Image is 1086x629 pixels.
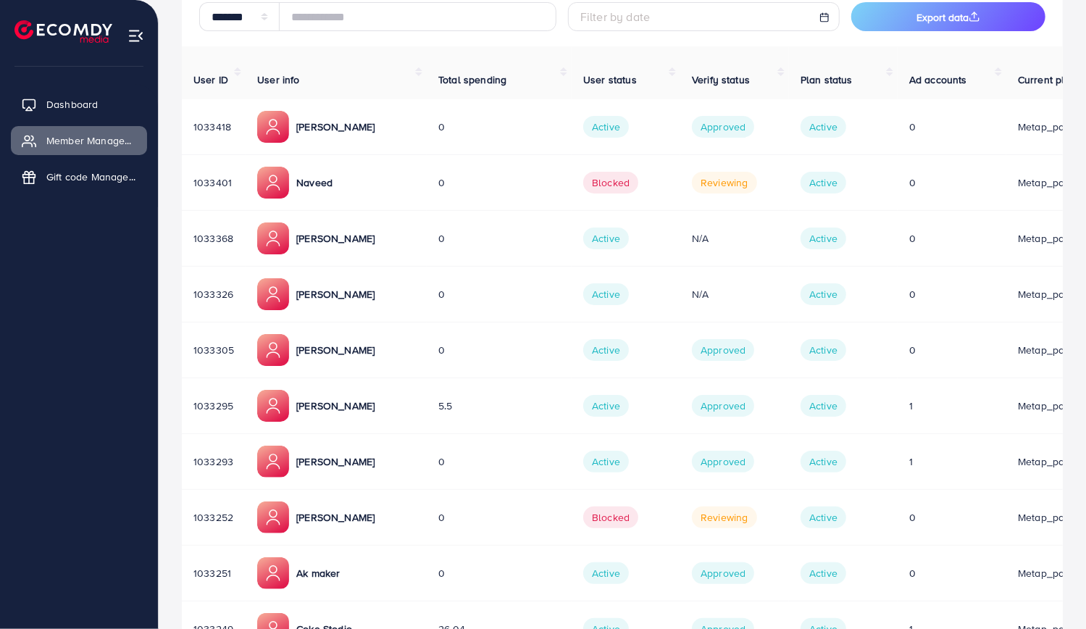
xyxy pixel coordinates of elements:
[193,510,233,525] span: 1033252
[692,116,754,138] span: Approved
[193,175,232,190] span: 1033401
[583,451,629,472] span: Active
[257,167,289,199] img: ic-member-manager.00abd3e0.svg
[193,287,233,301] span: 1033326
[296,230,375,247] p: [PERSON_NAME]
[438,72,506,87] span: Total spending
[692,231,709,246] span: N/A
[46,97,98,112] span: Dashboard
[46,133,136,148] span: Member Management
[909,72,967,87] span: Ad accounts
[1024,564,1075,618] iframe: Chat
[916,10,980,25] span: Export data
[801,172,846,193] span: Active
[11,126,147,155] a: Member Management
[851,2,1045,31] button: Export data
[909,343,916,357] span: 0
[193,566,231,580] span: 1033251
[193,120,231,134] span: 1033418
[128,28,144,44] img: menu
[583,116,629,138] span: Active
[257,334,289,366] img: ic-member-manager.00abd3e0.svg
[296,397,375,415] p: [PERSON_NAME]
[438,287,445,301] span: 0
[438,454,445,469] span: 0
[909,566,916,580] span: 0
[438,343,445,357] span: 0
[583,339,629,361] span: Active
[14,20,112,43] img: logo
[801,228,846,249] span: Active
[296,341,375,359] p: [PERSON_NAME]
[909,231,916,246] span: 0
[438,231,445,246] span: 0
[296,118,375,136] p: [PERSON_NAME]
[257,278,289,310] img: ic-member-manager.00abd3e0.svg
[257,501,289,533] img: ic-member-manager.00abd3e0.svg
[692,562,754,584] span: Approved
[801,451,846,472] span: Active
[909,454,913,469] span: 1
[296,174,333,191] p: Naveed
[692,287,709,301] span: N/A
[193,343,234,357] span: 1033305
[46,170,136,184] span: Gift code Management
[438,510,445,525] span: 0
[257,557,289,589] img: ic-member-manager.00abd3e0.svg
[801,283,846,305] span: Active
[193,231,233,246] span: 1033368
[909,399,913,413] span: 1
[692,339,754,361] span: Approved
[583,72,637,87] span: User status
[692,72,750,87] span: Verify status
[257,222,289,254] img: ic-member-manager.00abd3e0.svg
[801,339,846,361] span: Active
[801,395,846,417] span: Active
[438,175,445,190] span: 0
[1018,72,1077,87] span: Current plan
[583,507,638,528] span: Blocked
[296,509,375,526] p: [PERSON_NAME]
[583,283,629,305] span: Active
[257,111,289,143] img: ic-member-manager.00abd3e0.svg
[801,562,846,584] span: Active
[583,395,629,417] span: Active
[909,175,916,190] span: 0
[909,120,916,134] span: 0
[583,228,629,249] span: Active
[580,9,650,25] span: Filter by date
[296,286,375,303] p: [PERSON_NAME]
[583,172,638,193] span: Blocked
[296,453,375,470] p: [PERSON_NAME]
[692,172,756,193] span: Reviewing
[438,399,452,413] span: 5.5
[11,162,147,191] a: Gift code Management
[692,507,756,528] span: Reviewing
[193,399,233,413] span: 1033295
[438,120,445,134] span: 0
[909,510,916,525] span: 0
[909,287,916,301] span: 0
[583,562,629,584] span: Active
[692,395,754,417] span: Approved
[801,507,846,528] span: Active
[801,72,853,87] span: Plan status
[257,390,289,422] img: ic-member-manager.00abd3e0.svg
[193,72,228,87] span: User ID
[801,116,846,138] span: Active
[257,446,289,478] img: ic-member-manager.00abd3e0.svg
[11,90,147,119] a: Dashboard
[193,454,233,469] span: 1033293
[692,451,754,472] span: Approved
[296,565,340,582] p: Ak maker
[257,72,299,87] span: User info
[438,566,445,580] span: 0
